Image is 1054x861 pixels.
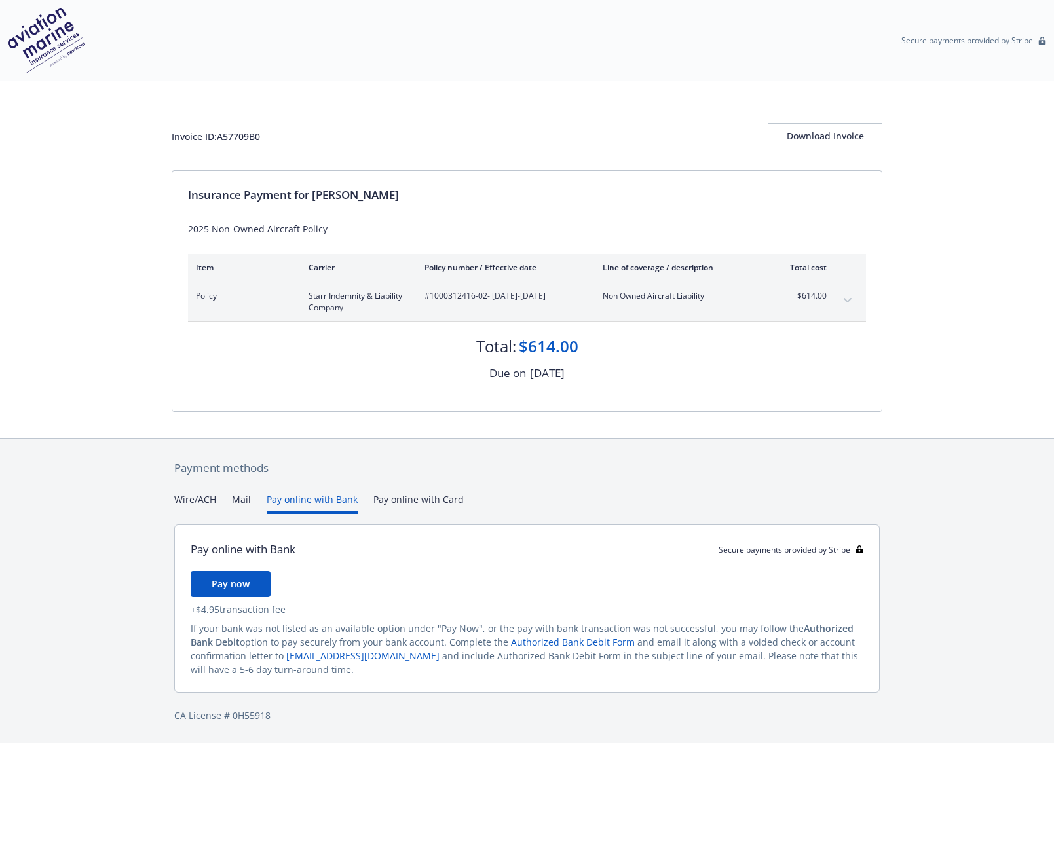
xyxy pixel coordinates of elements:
[511,636,635,648] a: Authorized Bank Debit Form
[719,544,863,555] div: Secure payments provided by Stripe
[489,365,526,382] div: Due on
[778,290,827,302] span: $614.00
[603,290,757,302] span: Non Owned Aircraft Liability
[191,541,295,558] div: Pay online with Bank
[424,290,582,302] span: #1000312416-02 - [DATE]-[DATE]
[530,365,565,382] div: [DATE]
[196,290,288,302] span: Policy
[188,187,866,204] div: Insurance Payment for [PERSON_NAME]
[174,460,880,477] div: Payment methods
[309,262,404,273] div: Carrier
[188,222,866,236] div: 2025 Non-Owned Aircraft Policy
[768,124,882,149] div: Download Invoice
[174,708,880,722] div: CA License # 0H55918
[191,571,271,597] button: Pay now
[191,622,854,648] span: Authorized Bank Debit
[191,621,863,676] div: If your bank was not listed as an available option under "Pay Now", or the pay with bank transact...
[424,262,582,273] div: Policy number / Effective date
[778,262,827,273] div: Total cost
[212,577,250,590] span: Pay now
[174,492,216,514] button: Wire/ACH
[476,335,516,357] div: Total:
[901,35,1033,46] p: Secure payments provided by Stripe
[267,492,358,514] button: Pay online with Bank
[286,650,440,662] a: [EMAIL_ADDRESS][DOMAIN_NAME]
[309,290,404,314] span: Starr Indemnity & Liability Company
[603,262,757,273] div: Line of coverage / description
[191,602,863,616] div: + $4.95 transaction fee
[188,282,866,321] div: PolicyStarr Indemnity & Liability Company#1000312416-02- [DATE]-[DATE]Non Owned Aircraft Liabilit...
[373,492,464,514] button: Pay online with Card
[172,130,260,143] div: Invoice ID: A57709B0
[768,123,882,149] button: Download Invoice
[196,262,288,273] div: Item
[232,492,251,514] button: Mail
[837,290,858,311] button: expand content
[519,335,578,357] div: $614.00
